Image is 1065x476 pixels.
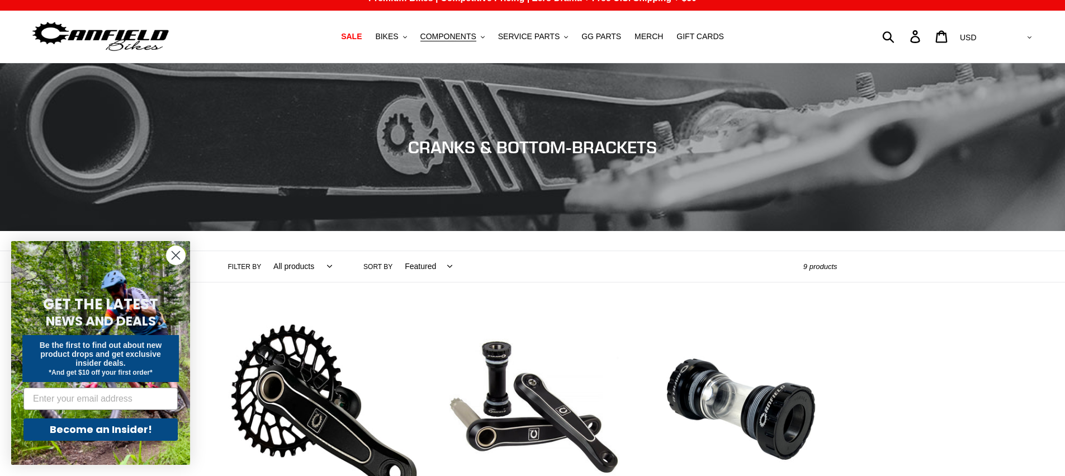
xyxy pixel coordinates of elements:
span: NEWS AND DEALS [46,312,156,330]
span: SERVICE PARTS [498,32,560,41]
button: Close dialog [166,246,186,265]
input: Search [888,24,917,49]
a: MERCH [629,29,669,44]
img: Canfield Bikes [31,19,171,54]
button: Become an Insider! [23,418,178,441]
a: SALE [335,29,367,44]
a: GG PARTS [576,29,627,44]
span: GET THE LATEST [43,294,158,314]
span: GIFT CARDS [676,32,724,41]
span: MERCH [635,32,663,41]
span: 9 products [803,262,837,271]
input: Enter your email address [23,388,178,410]
label: Sort by [363,262,392,272]
span: Be the first to find out about new product drops and get exclusive insider deals. [40,341,162,367]
button: COMPONENTS [415,29,490,44]
label: Filter by [228,262,262,272]
span: BIKES [375,32,398,41]
span: GG PARTS [581,32,621,41]
a: GIFT CARDS [671,29,730,44]
span: CRANKS & BOTTOM-BRACKETS [408,137,657,157]
span: SALE [341,32,362,41]
button: BIKES [370,29,412,44]
span: COMPONENTS [420,32,476,41]
button: SERVICE PARTS [493,29,574,44]
span: *And get $10 off your first order* [49,369,152,376]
